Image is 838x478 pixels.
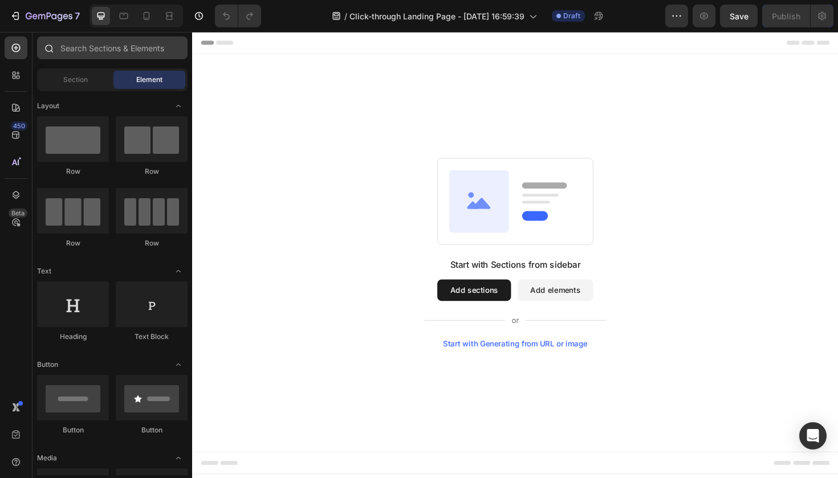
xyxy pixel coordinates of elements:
[720,5,758,27] button: Save
[116,166,188,177] div: Row
[11,121,27,130] div: 450
[37,238,109,248] div: Row
[215,5,261,27] div: Undo/Redo
[116,238,188,248] div: Row
[5,5,85,27] button: 7
[9,209,27,218] div: Beta
[266,326,419,335] div: Start with Generating from URL or image
[37,266,51,276] span: Text
[169,356,188,374] span: Toggle open
[136,75,162,85] span: Element
[169,97,188,115] span: Toggle open
[772,10,800,22] div: Publish
[730,11,748,21] span: Save
[63,75,88,85] span: Section
[116,425,188,435] div: Button
[349,10,524,22] span: Click-through Landing Page - [DATE] 16:59:39
[37,332,109,342] div: Heading
[762,5,810,27] button: Publish
[169,449,188,467] span: Toggle open
[799,422,827,450] div: Open Intercom Messenger
[37,166,109,177] div: Row
[192,32,838,478] iframe: Design area
[563,11,580,21] span: Draft
[37,359,58,370] span: Button
[344,262,425,285] button: Add elements
[259,262,337,285] button: Add sections
[37,101,59,111] span: Layout
[37,425,109,435] div: Button
[344,10,347,22] span: /
[273,239,411,253] div: Start with Sections from sidebar
[37,36,188,59] input: Search Sections & Elements
[37,453,57,463] span: Media
[116,332,188,342] div: Text Block
[75,9,80,23] p: 7
[169,262,188,280] span: Toggle open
